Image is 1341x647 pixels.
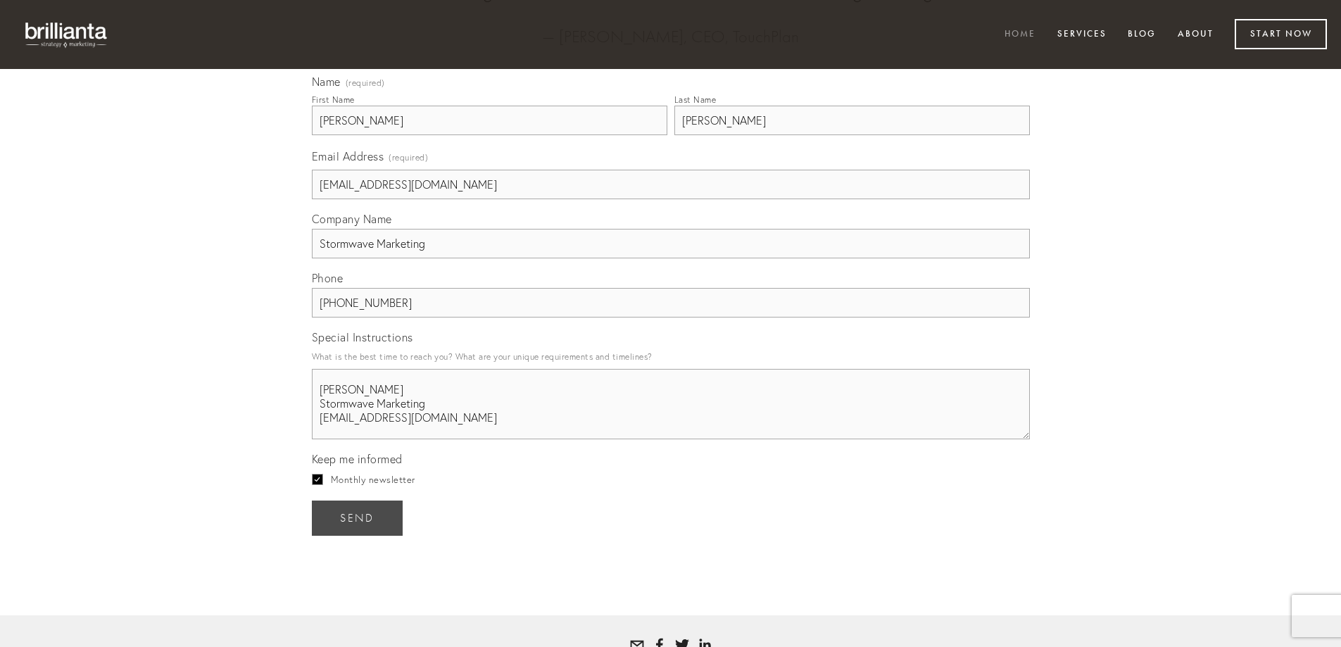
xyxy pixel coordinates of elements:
span: Special Instructions [312,330,413,344]
input: Monthly newsletter [312,474,323,485]
div: First Name [312,94,355,105]
img: brillianta - research, strategy, marketing [14,14,120,55]
button: sendsend [312,501,403,536]
a: Home [995,23,1045,46]
span: Keep me informed [312,452,403,466]
span: send [340,512,374,524]
span: (required) [389,148,428,167]
span: Phone [312,271,344,285]
a: Blog [1119,23,1165,46]
textarea: Beloved website owner, I’m [PERSON_NAME] from the [GEOGRAPHIC_DATA], and I’ve been helping busine... [312,369,1030,439]
a: Services [1048,23,1116,46]
div: Last Name [674,94,717,105]
span: (required) [346,79,385,87]
span: Name [312,75,341,89]
span: Email Address [312,149,384,163]
a: Start Now [1235,19,1327,49]
span: Monthly newsletter [331,474,415,485]
p: What is the best time to reach you? What are your unique requirements and timelines? [312,347,1030,366]
a: About [1169,23,1223,46]
span: Company Name [312,212,392,226]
